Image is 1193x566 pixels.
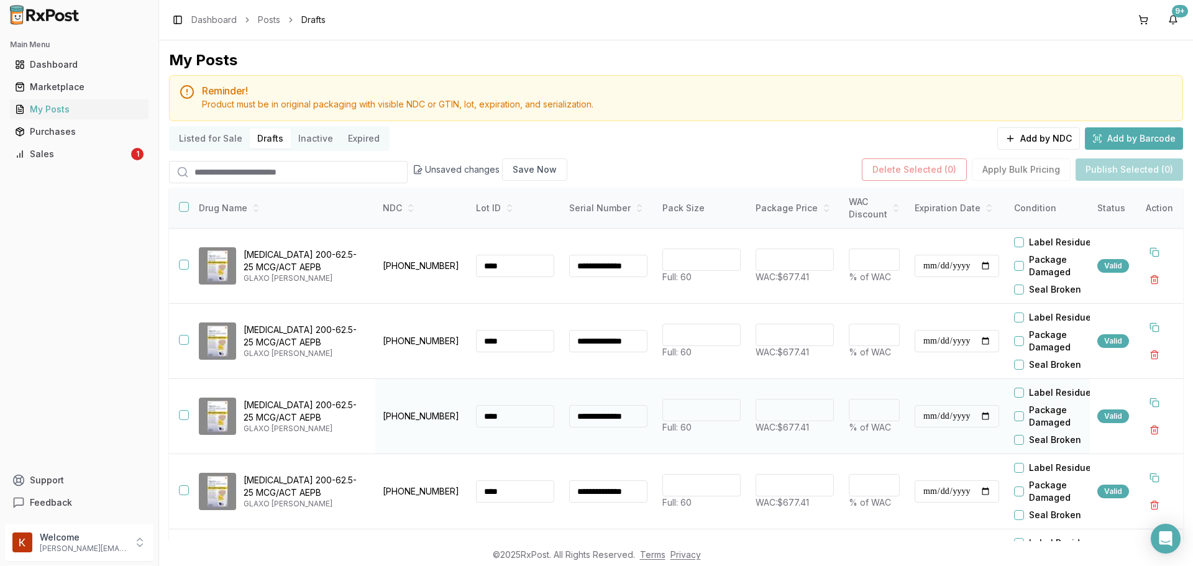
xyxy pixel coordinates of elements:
label: Label Residue [1029,462,1091,474]
img: Trelegy Ellipta 200-62.5-25 MCG/ACT AEPB [199,473,236,510]
div: Marketplace [15,81,144,93]
button: Feedback [5,491,153,514]
label: Package Damaged [1029,253,1100,278]
label: Label Residue [1029,311,1091,324]
label: Package Damaged [1029,479,1100,504]
label: Seal Broken [1029,358,1081,371]
button: Delete [1143,419,1166,441]
div: Purchases [15,126,144,138]
img: Trelegy Ellipta 200-62.5-25 MCG/ACT AEPB [199,322,236,360]
div: Valid [1097,334,1129,348]
button: Dashboard [5,55,153,75]
span: WAC: $677.41 [756,497,809,508]
div: Dashboard [15,58,144,71]
p: [MEDICAL_DATA] 200-62.5-25 MCG/ACT AEPB [244,324,365,349]
div: NDC [383,202,461,214]
button: Duplicate [1143,241,1166,263]
div: Lot ID [476,202,554,214]
span: Full: 60 [662,347,692,357]
p: [PHONE_NUMBER] [383,335,461,347]
a: Marketplace [10,76,149,98]
button: Duplicate [1143,391,1166,414]
a: My Posts [10,98,149,121]
img: Trelegy Ellipta 200-62.5-25 MCG/ACT AEPB [199,247,236,285]
button: Add by Barcode [1085,127,1183,150]
button: Purchases [5,122,153,142]
span: WAC: $677.41 [756,272,809,282]
p: GLAXO [PERSON_NAME] [244,349,365,358]
button: Duplicate [1143,316,1166,339]
a: Posts [258,14,280,26]
span: % of WAC [849,347,891,357]
p: [MEDICAL_DATA] 200-62.5-25 MCG/ACT AEPB [244,399,365,424]
button: Save Now [502,158,567,181]
div: Product must be in original packaging with visible NDC or GTIN, lot, expiration, and serialization. [202,98,1172,111]
a: Dashboard [191,14,237,26]
span: WAC: $677.41 [756,347,809,357]
span: WAC: $677.41 [756,422,809,432]
th: Pack Size [655,188,748,229]
div: 1 [131,148,144,160]
p: [PERSON_NAME][EMAIL_ADDRESS][DOMAIN_NAME] [40,544,126,554]
div: Expiration Date [915,202,999,214]
div: Open Intercom Messenger [1151,524,1181,554]
div: My Posts [15,103,144,116]
p: GLAXO [PERSON_NAME] [244,499,365,509]
p: GLAXO [PERSON_NAME] [244,424,365,434]
h2: Main Menu [10,40,149,50]
div: Unsaved changes [413,158,567,181]
th: Action [1136,188,1183,229]
button: My Posts [5,99,153,119]
button: Delete [1143,268,1166,291]
p: [PHONE_NUMBER] [383,485,461,498]
label: Package Damaged [1029,404,1100,429]
div: 9+ [1172,5,1188,17]
img: Trelegy Ellipta 200-62.5-25 MCG/ACT AEPB [199,398,236,435]
button: 9+ [1163,10,1183,30]
p: GLAXO [PERSON_NAME] [244,273,365,283]
p: [MEDICAL_DATA] 200-62.5-25 MCG/ACT AEPB [244,474,365,499]
span: % of WAC [849,422,891,432]
span: % of WAC [849,497,891,508]
span: Drafts [301,14,326,26]
a: Terms [640,549,665,560]
div: Drug Name [199,202,365,214]
span: Full: 60 [662,272,692,282]
p: [PHONE_NUMBER] [383,260,461,272]
a: Purchases [10,121,149,143]
button: Listed for Sale [171,129,250,148]
label: Label Residue [1029,386,1091,399]
button: Inactive [291,129,341,148]
th: Condition [1007,188,1100,229]
label: Label Residue [1029,537,1091,549]
div: Valid [1097,485,1129,498]
button: Delete [1143,494,1166,516]
label: Package Damaged [1029,329,1100,354]
label: Seal Broken [1029,509,1081,521]
button: Duplicate [1143,467,1166,489]
a: Sales1 [10,143,149,165]
button: Drafts [250,129,291,148]
th: Status [1090,188,1136,229]
button: Delete [1143,344,1166,366]
div: Sales [15,148,129,160]
p: [MEDICAL_DATA] 200-62.5-25 MCG/ACT AEPB [244,249,365,273]
div: Package Price [756,202,834,214]
a: Dashboard [10,53,149,76]
span: % of WAC [849,272,891,282]
label: Label Residue [1029,236,1091,249]
a: Privacy [670,549,701,560]
button: Support [5,469,153,491]
button: Marketplace [5,77,153,97]
p: [PHONE_NUMBER] [383,410,461,422]
h5: Reminder! [202,86,1172,96]
button: Add by NDC [997,127,1080,150]
div: Valid [1097,409,1129,423]
span: Full: 60 [662,422,692,432]
div: WAC Discount [849,196,900,221]
img: RxPost Logo [5,5,85,25]
div: My Posts [169,50,237,70]
span: Feedback [30,496,72,509]
nav: breadcrumb [191,14,326,26]
p: Welcome [40,531,126,544]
